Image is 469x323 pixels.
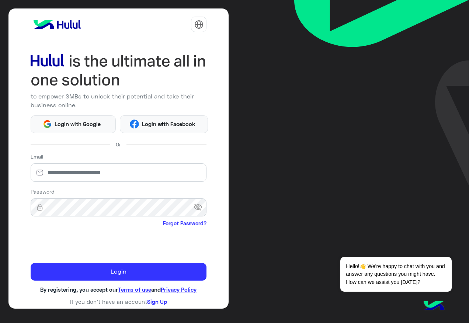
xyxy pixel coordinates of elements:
[151,286,161,293] span: and
[31,17,84,32] img: logo
[118,286,151,293] a: Terms of use
[31,263,207,281] button: Login
[52,120,104,128] span: Login with Google
[43,119,52,129] img: Google
[31,204,49,211] img: lock
[120,115,208,133] button: Login with Facebook
[194,201,207,214] span: visibility_off
[31,298,207,305] h6: If you don’t have an account
[31,169,49,176] img: email
[161,286,197,293] a: Privacy Policy
[421,294,447,319] img: hulul-logo.png
[130,119,139,129] img: Facebook
[116,140,121,148] span: Or
[31,153,43,160] label: Email
[40,286,118,293] span: By registering, you accept our
[340,257,451,292] span: Hello!👋 We're happy to chat with you and answer any questions you might have. How can we assist y...
[31,52,207,89] img: hululLoginTitle_EN.svg
[31,115,116,133] button: Login with Google
[139,120,198,128] span: Login with Facebook
[31,92,207,110] p: to empower SMBs to unlock their potential and take their business online.
[31,188,55,195] label: Password
[147,298,167,305] a: Sign Up
[194,20,204,29] img: tab
[31,229,143,257] iframe: reCAPTCHA
[163,219,206,227] a: Forgot Password?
